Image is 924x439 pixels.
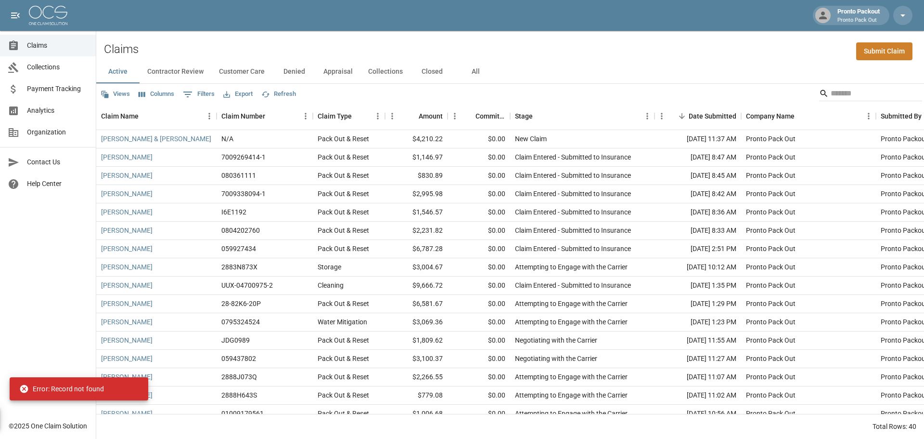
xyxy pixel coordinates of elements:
[101,171,153,180] a: [PERSON_NAME]
[515,189,631,199] div: Claim Entered - Submitted to Insurance
[221,87,255,102] button: Export
[385,277,448,295] div: $9,666.72
[385,222,448,240] div: $2,231.82
[746,134,796,144] div: Pronto Pack Out
[448,277,510,295] div: $0.00
[515,103,533,130] div: Stage
[510,103,654,130] div: Stage
[272,60,316,83] button: Denied
[654,167,741,185] div: [DATE] 8:45 AM
[385,203,448,222] div: $1,546.57
[385,185,448,203] div: $2,995.98
[318,226,369,235] div: Pack Out & Reset
[385,350,448,368] div: $3,100.37
[385,148,448,167] div: $1,146.97
[221,409,264,418] div: 01009179561
[448,203,510,222] div: $0.00
[221,354,256,363] div: 059437802
[746,409,796,418] div: Pronto Pack Out
[27,179,88,189] span: Help Center
[221,335,250,345] div: JDG0989
[221,262,257,272] div: 2883N873X
[448,258,510,277] div: $0.00
[221,226,260,235] div: 0804202760
[221,103,265,130] div: Claim Number
[385,295,448,313] div: $6,581.67
[654,148,741,167] div: [DATE] 8:47 AM
[385,103,448,130] div: Amount
[27,62,88,72] span: Collections
[221,299,261,308] div: 28-82K6-20P
[873,422,916,431] div: Total Rows: 40
[515,134,547,144] div: New Claim
[448,313,510,332] div: $0.00
[371,109,385,123] button: Menu
[318,390,369,400] div: Pack Out & Reset
[202,109,217,123] button: Menu
[139,109,152,123] button: Sort
[819,86,922,103] div: Search
[515,354,597,363] div: Negotiating with the Carrier
[211,60,272,83] button: Customer Care
[515,390,628,400] div: Attempting to Engage with the Carrier
[746,372,796,382] div: Pronto Pack Out
[654,222,741,240] div: [DATE] 8:33 AM
[746,226,796,235] div: Pronto Pack Out
[318,244,369,253] div: Pack Out & Reset
[746,390,796,400] div: Pronto Pack Out
[318,335,369,345] div: Pack Out & Reset
[265,109,279,123] button: Sort
[140,60,211,83] button: Contractor Review
[448,130,510,148] div: $0.00
[654,130,741,148] div: [DATE] 11:37 AM
[96,60,924,83] div: dynamic tabs
[385,368,448,386] div: $2,266.55
[385,332,448,350] div: $1,809.62
[101,244,153,253] a: [PERSON_NAME]
[462,109,475,123] button: Sort
[29,6,67,25] img: ocs-logo-white-transparent.png
[101,299,153,308] a: [PERSON_NAME]
[654,405,741,423] div: [DATE] 10:56 AM
[221,280,273,290] div: UUX-04700975-2
[448,350,510,368] div: $0.00
[454,60,497,83] button: All
[318,317,367,327] div: Water Mitigation
[475,103,505,130] div: Committed Amount
[837,16,880,25] p: Pronto Pack Out
[360,60,411,83] button: Collections
[352,109,365,123] button: Sort
[654,386,741,405] div: [DATE] 11:02 AM
[385,405,448,423] div: $1,006.68
[27,84,88,94] span: Payment Tracking
[221,244,256,253] div: 059927434
[448,295,510,313] div: $0.00
[221,390,257,400] div: 2888H643S
[221,152,266,162] div: 7009269414-1
[313,103,385,130] div: Claim Type
[318,409,369,418] div: Pack Out & Reset
[654,258,741,277] div: [DATE] 10:12 AM
[746,189,796,199] div: Pronto Pack Out
[448,185,510,203] div: $0.00
[385,130,448,148] div: $4,210.22
[316,60,360,83] button: Appraisal
[385,258,448,277] div: $3,004.67
[654,350,741,368] div: [DATE] 11:27 AM
[101,262,153,272] a: [PERSON_NAME]
[746,103,795,130] div: Company Name
[746,280,796,290] div: Pronto Pack Out
[741,103,876,130] div: Company Name
[385,109,399,123] button: Menu
[96,103,217,130] div: Claim Name
[448,332,510,350] div: $0.00
[221,207,246,217] div: I6E1192
[654,295,741,313] div: [DATE] 1:29 PM
[419,103,443,130] div: Amount
[675,109,689,123] button: Sort
[318,134,369,144] div: Pack Out & Reset
[9,421,87,431] div: © 2025 One Claim Solution
[298,109,313,123] button: Menu
[654,240,741,258] div: [DATE] 2:51 PM
[6,6,25,25] button: open drawer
